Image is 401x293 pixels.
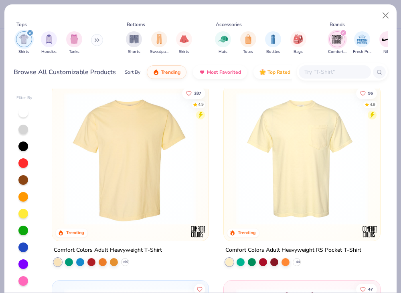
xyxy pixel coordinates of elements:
span: 96 [368,91,373,95]
div: filter for Nike [379,31,395,55]
span: Bottles [266,49,280,55]
input: Try "T-Shirt" [304,67,365,77]
button: filter button [126,31,142,55]
span: + 60 [122,259,128,264]
span: + 44 [294,259,300,264]
div: Filter By [16,95,32,101]
button: filter button [379,31,395,55]
div: Comfort Colors Adult Heavyweight RS Pocket T-Shirt [225,245,361,255]
button: filter button [150,31,168,55]
div: filter for Bottles [265,31,281,55]
button: filter button [215,31,231,55]
button: filter button [290,31,306,55]
img: Bottles Image [269,34,277,44]
div: filter for Sweatpants [150,31,168,55]
img: 284e3bdb-833f-4f21-a3b0-720291adcbd9 [232,93,372,225]
span: Tanks [69,49,79,55]
button: filter button [41,31,57,55]
div: filter for Shirts [16,31,32,55]
div: Tops [16,21,27,28]
button: Like [356,87,377,99]
img: Comfort Colors logo [190,223,206,239]
img: TopRated.gif [259,69,266,75]
img: Totes Image [244,34,253,44]
div: filter for Skirts [176,31,192,55]
div: filter for Shorts [126,31,142,55]
img: Skirts Image [180,34,189,44]
div: Brands [330,21,345,28]
span: Most Favorited [207,69,241,75]
span: Bags [294,49,303,55]
div: filter for Fresh Prints [353,31,371,55]
button: Most Favorited [193,65,247,79]
span: Nike [383,49,391,55]
span: Trending [161,69,180,75]
div: Accessories [216,21,242,28]
button: filter button [16,31,32,55]
div: filter for Totes [240,31,256,55]
button: filter button [66,31,82,55]
span: Comfort Colors [328,49,346,55]
button: filter button [240,31,256,55]
img: Shorts Image [130,34,139,44]
img: Comfort Colors Image [331,33,343,45]
img: Hoodies Image [45,34,53,44]
div: filter for Comfort Colors [328,31,346,55]
div: Comfort Colors Adult Heavyweight T-Shirt [54,245,162,255]
button: filter button [265,31,281,55]
img: Nike Image [381,33,393,45]
button: filter button [353,31,371,55]
button: Trending [147,65,186,79]
div: Bottoms [127,21,145,28]
div: Browse All Customizable Products [14,67,116,77]
button: Close [378,8,393,23]
span: Hats [219,49,227,55]
button: Like [182,87,205,99]
img: Bags Image [294,34,302,44]
div: filter for Hoodies [41,31,57,55]
span: Shorts [128,49,140,55]
span: Skirts [179,49,189,55]
div: filter for Bags [290,31,306,55]
span: Fresh Prints [353,49,371,55]
button: filter button [328,31,346,55]
img: Fresh Prints Image [356,33,368,45]
span: Totes [243,49,253,55]
img: trending.gif [153,69,159,75]
button: Top Rated [253,65,296,79]
div: filter for Hats [215,31,231,55]
img: Tanks Image [70,34,79,44]
div: Sort By [125,69,140,76]
img: 029b8af0-80e6-406f-9fdc-fdf898547912 [60,93,200,225]
img: Comfort Colors logo [361,223,377,239]
div: filter for Tanks [66,31,82,55]
span: Shirts [18,49,29,55]
span: Top Rated [267,69,290,75]
img: most_fav.gif [199,69,205,75]
img: Sweatpants Image [155,34,164,44]
span: Sweatpants [150,49,168,55]
img: Hats Image [219,34,228,44]
span: 287 [194,91,201,95]
span: 47 [368,287,373,291]
div: 4.9 [198,101,204,107]
span: Hoodies [41,49,57,55]
img: Shirts Image [19,34,28,44]
div: 4.9 [370,101,375,107]
button: filter button [176,31,192,55]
